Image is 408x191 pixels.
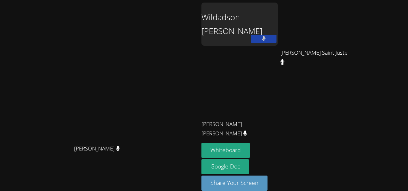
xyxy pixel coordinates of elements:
[74,144,120,153] span: [PERSON_NAME]
[280,48,352,67] span: [PERSON_NAME] Saint Juste
[201,120,273,138] span: [PERSON_NAME] [PERSON_NAME]
[201,159,249,174] a: Google Doc
[201,176,268,191] button: Share Your Screen
[201,143,250,158] button: Whiteboard
[201,3,278,46] div: Wildadson [PERSON_NAME]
